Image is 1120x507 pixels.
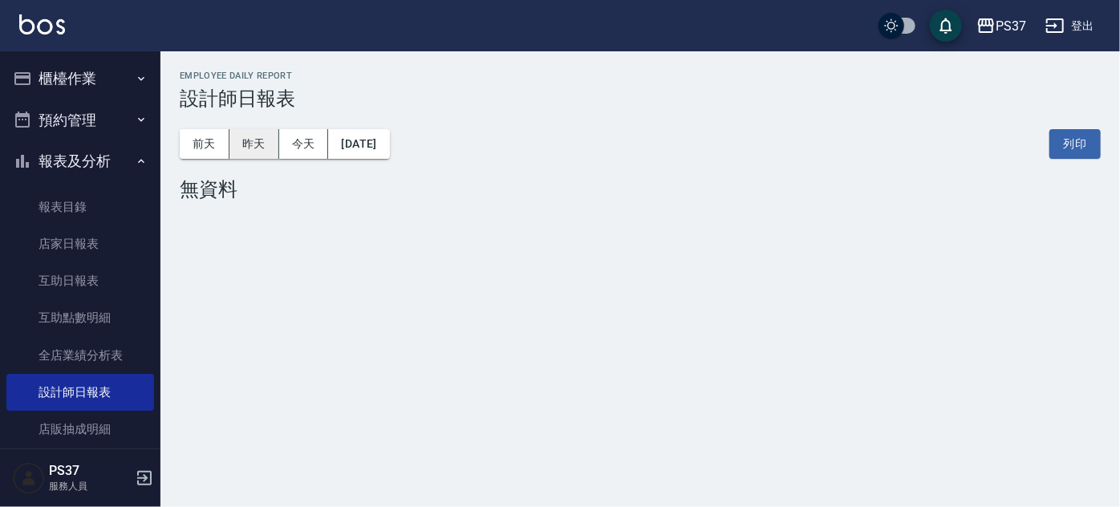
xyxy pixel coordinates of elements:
h2: Employee Daily Report [180,71,1101,81]
img: Person [13,462,45,494]
a: 互助日報表 [6,262,154,299]
a: 互助點數明細 [6,299,154,336]
button: 前天 [180,129,229,159]
button: 列印 [1049,129,1101,159]
img: Logo [19,14,65,34]
a: 全店業績分析表 [6,337,154,374]
button: save [930,10,962,42]
button: 今天 [279,129,329,159]
div: 無資料 [180,178,1101,201]
div: PS37 [996,16,1026,36]
button: 登出 [1039,11,1101,41]
button: 昨天 [229,129,279,159]
button: 櫃檯作業 [6,58,154,99]
h3: 設計師日報表 [180,87,1101,110]
p: 服務人員 [49,479,131,493]
button: 預約管理 [6,99,154,141]
a: 費用分析表 [6,448,154,485]
a: 店販抽成明細 [6,411,154,448]
a: 報表目錄 [6,189,154,225]
button: 報表及分析 [6,140,154,182]
h5: PS37 [49,463,131,479]
a: 設計師日報表 [6,374,154,411]
a: 店家日報表 [6,225,154,262]
button: PS37 [970,10,1033,43]
button: [DATE] [328,129,389,159]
